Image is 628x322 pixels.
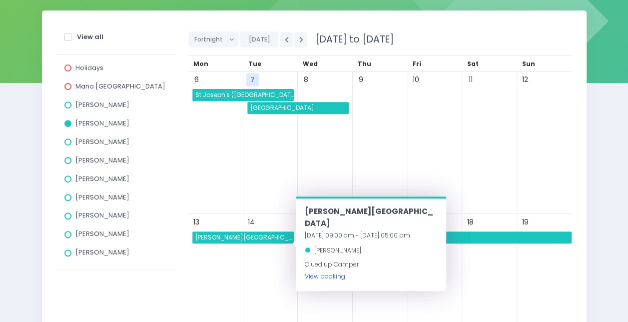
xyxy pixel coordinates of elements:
span: 12 [519,73,532,86]
span: Fri [412,59,421,68]
button: [DATE] [240,31,278,47]
span: Sun [522,59,535,68]
span: 10 [409,73,422,86]
span: [PERSON_NAME] [75,137,129,146]
span: [PERSON_NAME] [75,229,129,238]
span: Mana [GEOGRAPHIC_DATA] [75,81,165,91]
span: Holidays [75,63,103,72]
span: Thu [358,59,371,68]
span: Tue [248,59,261,68]
span: [PERSON_NAME] [75,100,129,109]
span: 19 [519,215,532,229]
span: 18 [464,215,477,229]
span: Mon [193,59,208,68]
span: Wed [303,59,318,68]
span: Fortnight [194,32,225,47]
span: [PERSON_NAME][GEOGRAPHIC_DATA] [305,206,433,228]
span: 14 [245,215,258,229]
span: Cromwell College [194,231,294,243]
span: 6 [190,73,203,86]
span: [PERSON_NAME] [75,155,129,165]
span: [PERSON_NAME] [75,174,129,183]
span: 8 [299,73,313,86]
span: 9 [354,73,368,86]
span: [PERSON_NAME] [75,210,129,220]
button: Fortnight [188,31,239,47]
strong: View all [77,32,103,41]
span: Clued up Camper [305,260,359,280]
span: [PERSON_NAME] [314,246,361,254]
span: Alexandra School [358,231,572,243]
span: Arrowtown School [249,102,349,114]
span: 11 [464,73,477,86]
span: [PERSON_NAME] [75,247,129,257]
div: [DATE] 09:00 am - [DATE] 05:00 pm [305,229,437,241]
span: St Joseph's (Queenstown) [194,89,294,101]
a: View booking [305,272,345,280]
span: 13 [190,215,203,229]
span: 7 [246,73,259,86]
span: [PERSON_NAME] [75,118,129,128]
span: [PERSON_NAME] [75,192,129,202]
span: Sat [467,59,479,68]
span: [DATE] to [DATE] [309,32,393,46]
